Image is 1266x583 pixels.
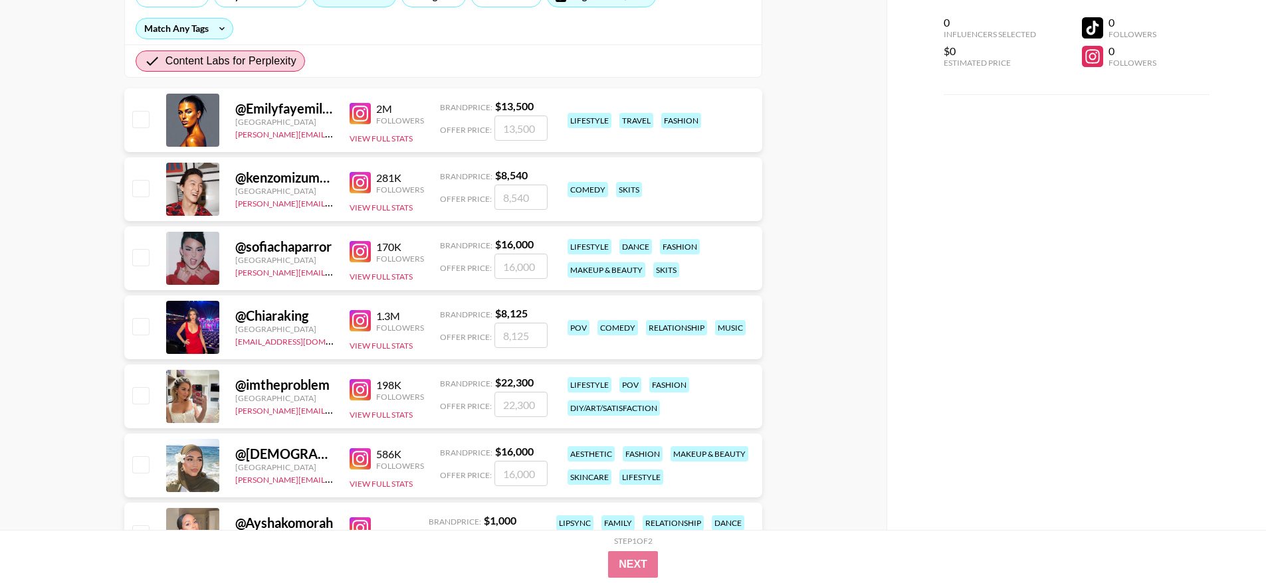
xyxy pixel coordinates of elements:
span: Offer Price: [440,194,492,204]
div: Followers [376,323,424,333]
span: Offer Price: [440,332,492,342]
span: Brand Price: [440,378,492,388]
strong: $ 1,000 [484,514,516,527]
div: @ [DEMOGRAPHIC_DATA] [235,446,334,462]
strong: $ 22,300 [495,376,534,388]
button: View Full Stats [350,479,413,489]
div: [GEOGRAPHIC_DATA] [235,186,334,196]
div: @ imtheproblem [235,376,334,393]
div: skits [653,262,679,278]
div: [GEOGRAPHIC_DATA] [235,462,334,472]
div: comedy [568,182,608,197]
div: 2M [376,102,424,116]
span: Offer Price: [440,401,492,411]
span: Brand Price: [429,517,481,527]
div: makeup & beauty [568,262,645,278]
button: View Full Stats [350,272,413,282]
div: Followers [376,461,424,471]
span: Brand Price: [440,102,492,112]
div: pov [568,320,589,335]
input: 8,540 [494,185,548,210]
div: Match Any Tags [136,19,233,39]
div: [GEOGRAPHIC_DATA] [235,324,334,334]
img: Instagram [350,241,371,262]
span: Brand Price: [440,240,492,250]
div: [GEOGRAPHIC_DATA] [235,117,334,127]
div: 0 [944,16,1036,29]
input: 8,125 [494,323,548,348]
div: [GEOGRAPHIC_DATA] [235,393,334,403]
img: Instagram [350,310,371,331]
a: [EMAIL_ADDRESS][DOMAIN_NAME] [235,334,369,347]
div: @ Ayshakomorah [235,515,334,531]
div: @ Chiaraking [235,307,334,324]
div: dance [712,515,744,531]
div: relationship [643,515,704,531]
div: fashion [623,446,663,461]
span: Offer Price: [440,470,492,480]
div: 281K [376,171,424,185]
span: Brand Price: [440,309,492,319]
strong: $ 8,540 [495,169,528,181]
div: @ kenzomizumoto [235,169,334,186]
div: Estimated Price [944,58,1036,68]
div: lipsync [556,515,593,531]
iframe: Drift Widget Chat Controller [1200,517,1250,567]
div: family [601,515,635,531]
div: 198K [376,378,424,392]
div: lifestyle [568,377,611,392]
div: pov [619,377,641,392]
div: fashion [660,239,700,254]
div: dance [619,239,652,254]
img: Instagram [350,379,371,400]
div: fashion [649,377,689,392]
div: music [715,320,746,335]
img: Instagram [350,448,371,469]
div: @ sofiachaparror [235,238,334,255]
a: [PERSON_NAME][EMAIL_ADDRESS][DOMAIN_NAME] [235,403,432,416]
img: Instagram [350,172,371,193]
div: 0 [1108,16,1156,29]
a: [PERSON_NAME][EMAIL_ADDRESS][DOMAIN_NAME] [235,265,432,278]
span: Offer Price: [440,125,492,135]
div: Followers [376,392,424,402]
strong: $ 13,500 [495,100,534,112]
a: [PERSON_NAME][EMAIL_ADDRESS][PERSON_NAME][DOMAIN_NAME] [235,196,495,208]
input: 16,000 [494,461,548,486]
div: skincare [568,469,611,485]
div: @ Emilyfayemiller [235,100,334,117]
div: Followers [1108,58,1156,68]
div: lifestyle [568,113,611,128]
div: skits [616,182,642,197]
div: relationship [646,320,707,335]
button: View Full Stats [350,203,413,212]
button: View Full Stats [350,410,413,420]
div: Influencers Selected [944,29,1036,39]
img: Instagram [350,103,371,124]
div: Followers [1108,29,1156,39]
span: Brand Price: [440,448,492,458]
div: Step 1 of 2 [614,536,653,546]
button: Next [608,551,658,578]
strong: $ 8,125 [495,307,528,319]
div: Followers [376,185,424,195]
div: aesthetic [568,446,615,461]
img: Instagram [350,517,371,539]
span: Content Labs for Perplexity [165,53,296,69]
div: $0 [944,44,1036,58]
strong: $ 16,000 [495,445,534,458]
button: View Full Stats [350,133,413,143]
a: [PERSON_NAME][EMAIL_ADDRESS][PERSON_NAME][DOMAIN_NAME] [235,472,495,485]
div: comedy [597,320,638,335]
div: 1.3M [376,309,424,323]
strong: $ 16,000 [495,238,534,250]
span: Offer Price: [440,263,492,273]
div: 170K [376,240,424,254]
input: 13,500 [494,116,548,141]
button: View Full Stats [350,341,413,351]
div: makeup & beauty [671,446,748,461]
div: lifestyle [568,239,611,254]
div: fashion [661,113,701,128]
input: 22,300 [494,392,548,417]
a: [PERSON_NAME][EMAIL_ADDRESS][PERSON_NAME][DOMAIN_NAME] [235,127,495,139]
